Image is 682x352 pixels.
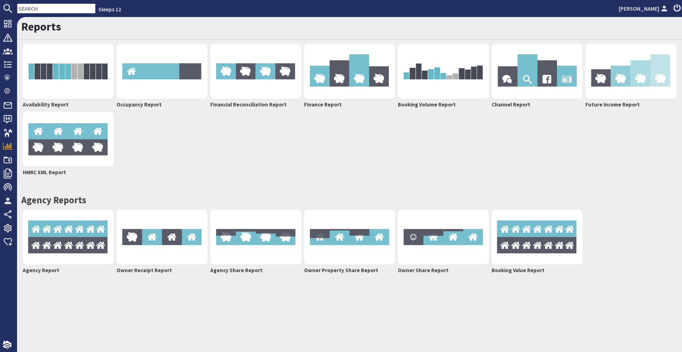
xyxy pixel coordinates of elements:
img: agency-report-24f49cc5259ead7210495d9f924ce814db3d6835cfb3adcdd335ccaab0c39ef2.png [492,210,583,264]
h2: Availability Report [23,101,114,108]
img: hmrc-report-7e47fe54d664a6519f7bff59c47da927abdb786ffdf23fbaa80a4261718d00d7.png [23,112,114,166]
h2: Owner Share Report [398,267,489,274]
a: HMRC XML Report [21,110,115,178]
h2: Owner Receipt Report [117,267,207,274]
img: volume-report-b193a0d106e901724e6e2a737cddf475bd336b2fd3e97afca5856cfd34cd3207.png [398,44,489,99]
a: Owner Property Share Report [303,208,396,276]
img: property-share-report-cdbd2bf58cd10a1d69ee44df0fc56a5b4e990bf198283ff8acab33657c6bbc2c.png [304,210,395,264]
a: Sleeps 12 [98,6,121,13]
img: agency-report-24f49cc5259ead7210495d9f924ce814db3d6835cfb3adcdd335ccaab0c39ef2.png [23,210,114,264]
h2: Booking Value Report [492,267,583,274]
h2: Finance Report [304,101,395,108]
img: occupancy-report-54b043cc30156a1d64253dc66eb8fa74ac22b960ebbd66912db7d1b324d9370f.png [117,44,207,99]
a: Financial Reconciliation Report [209,43,303,110]
a: Future Income Report [584,43,678,110]
h2: Future Income Report [585,101,676,108]
a: Owner Receipt Report [115,208,209,276]
img: future-income-report-8efaa7c4b96f9db44a0ea65420f3fcd3c60c8b9eb4a7fe33424223628594c21f.png [585,44,676,99]
a: Agency Report [21,208,115,276]
img: financial-reconciliation-aa54097eb3e2697f1cd871e2a2e376557a55840ed588d4f345cf0a01e244fdeb.png [210,44,301,99]
a: Finance Report [303,43,396,110]
a: Agency Share Report [209,208,303,276]
input: SEARCH [17,4,96,13]
a: Occupancy Report [115,43,209,110]
img: owner-share-report-45db377d83587ce6e4e4c009e14ad33d8f00d2396a13c78dcf0bd28690591120.png [398,210,489,264]
h2: Booking Volume Report [398,101,489,108]
a: Reports [21,20,61,34]
h2: Agency Reports [21,194,678,206]
img: financial-report-105d5146bc3da7be04c1b38cba2e6198017b744cffc9661e2e35d54d4ba0e972.png [304,44,395,99]
h2: HMRC XML Report [23,169,114,176]
h2: Agency Share Report [210,267,301,274]
h2: Owner Property Share Report [304,267,395,274]
a: Channel Report [490,43,584,110]
img: availability-b2712cb69e4f2a6ce39b871c0a010e098eb1bc68badc0d862a523a7fb0d9404f.png [23,44,114,99]
img: staytech_i_w-64f4e8e9ee0a9c174fd5317b4b171b261742d2d393467e5bdba4413f4f884c10.svg [3,341,11,349]
a: Availability Report [21,43,115,110]
img: agency-share-report-259f9e87bafb275c35ea1ce994cedd3410c06f21460ea39da55fd5a69135abff.png [210,210,301,264]
a: [PERSON_NAME] [619,4,669,13]
a: Booking Volume Report [396,43,490,110]
h2: Channel Report [492,101,583,108]
h2: Financial Reconciliation Report [210,101,301,108]
a: Booking Value Report [490,208,584,276]
a: Owner Share Report [396,208,490,276]
h2: Occupancy Report [117,101,207,108]
img: referer-report-80f78d458a5f6b932bddd33f5d71aba6e20f930fbd9179b778792cbc9ff573fa.png [492,44,583,99]
img: owner-receipt-report-7435b8cb0350dc667c011af1ec10782e9d7ad44aa1de72c06e1d5f1b4b60e118.png [117,210,207,264]
h2: Agency Report [23,267,114,274]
